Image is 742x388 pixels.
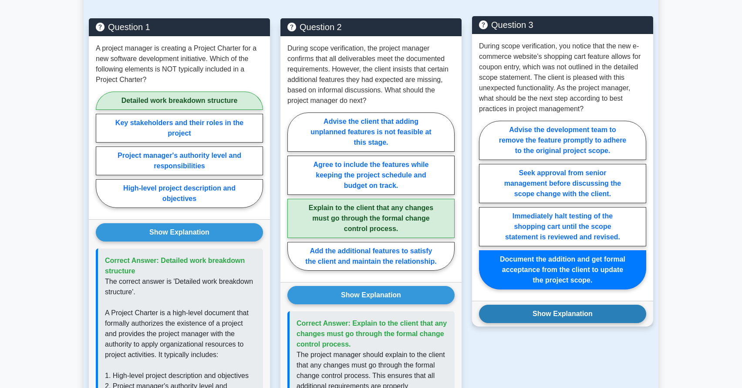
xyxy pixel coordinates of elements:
p: During scope verification, you notice that the new e-commerce website's shopping cart feature all... [479,41,646,114]
span: Correct Answer: Explain to the client that any changes must go through the formal change control ... [297,320,447,348]
label: Document the addition and get formal acceptance from the client to update the project scope. [479,250,646,289]
span: Correct Answer: Detailed work breakdown structure [105,257,245,275]
label: Add the additional features to satisfy the client and maintain the relationship. [287,242,455,271]
label: Detailed work breakdown structure [96,92,263,110]
label: Agree to include the features while keeping the project schedule and budget on track. [287,156,455,195]
label: High-level project description and objectives [96,179,263,208]
label: Seek approval from senior management before discussing the scope change with the client. [479,164,646,203]
button: Show Explanation [479,305,646,323]
label: Key stakeholders and their roles in the project [96,114,263,143]
h5: Question 3 [479,20,646,30]
h5: Question 1 [96,22,263,32]
label: Project manager's authority level and responsibilities [96,146,263,175]
button: Show Explanation [287,286,455,304]
h5: Question 2 [287,22,455,32]
label: Immediately halt testing of the shopping cart until the scope statement is reviewed and revised. [479,207,646,246]
p: During scope verification, the project manager confirms that all deliverables meet the documented... [287,43,455,106]
label: Explain to the client that any changes must go through the formal change control process. [287,199,455,238]
label: Advise the development team to remove the feature promptly to adhere to the original project scope. [479,121,646,160]
label: Advise the client that adding unplanned features is not feasible at this stage. [287,112,455,152]
p: A project manager is creating a Project Charter for a new software development initiative. Which ... [96,43,263,85]
button: Show Explanation [96,223,263,242]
